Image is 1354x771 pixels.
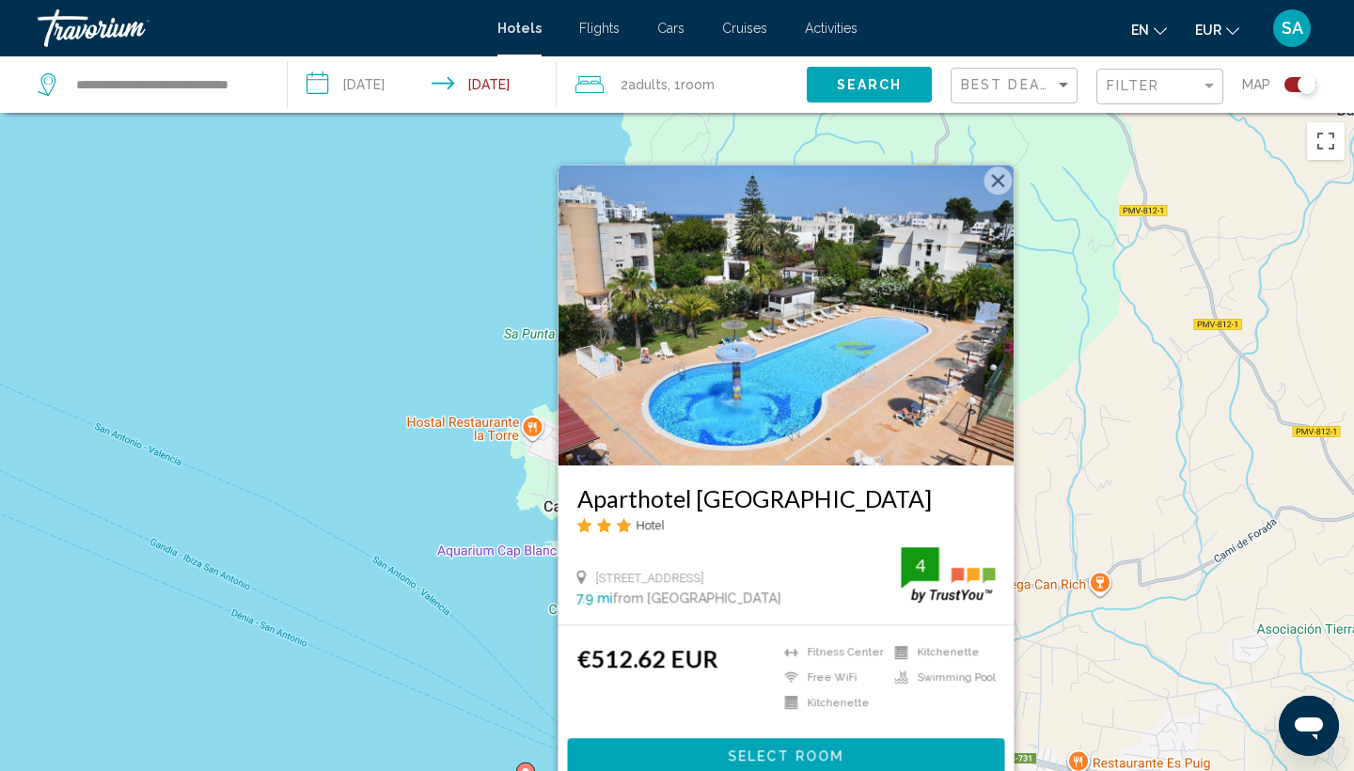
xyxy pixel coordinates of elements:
span: Room [681,77,715,92]
button: User Menu [1267,8,1316,48]
button: Fermer [984,166,1013,195]
li: Kitchenette [776,695,886,711]
span: Search [837,78,903,93]
span: EUR [1195,23,1221,38]
a: Cars [657,21,685,36]
span: [STREET_ADDRESS] [596,571,704,585]
button: Passer en plein écran [1307,122,1345,160]
span: SA [1282,19,1303,38]
li: Swimming Pool [886,669,996,685]
a: Aparthotel [GEOGRAPHIC_DATA] [577,484,996,512]
span: from [GEOGRAPHIC_DATA] [613,591,781,606]
li: Free WiFi [776,669,886,685]
img: trustyou-badge.svg [902,547,996,603]
ins: €512.62 EUR [577,645,718,673]
span: 2 [621,71,668,98]
span: Map [1242,71,1270,98]
button: Check-in date: Sep 24, 2025 Check-out date: Sep 29, 2025 [288,56,557,113]
span: Select Room [728,749,843,764]
div: 3 star Hotel [577,517,996,533]
button: Search [807,67,932,102]
div: 4 [902,554,939,576]
a: Hotels [497,21,542,36]
a: Select Room [568,749,1005,763]
button: Travelers: 2 adults, 0 children [557,56,807,113]
span: Hotel [637,518,665,532]
span: 7.9 mi [577,591,613,606]
iframe: Bouton de lancement de la fenêtre de messagerie [1279,696,1339,756]
li: Fitness Center [776,645,886,661]
span: Filter [1107,78,1160,93]
a: Travorium [38,9,479,47]
span: Best Deals [961,77,1060,92]
mat-select: Sort by [961,78,1072,94]
button: Change currency [1195,16,1239,43]
span: en [1131,23,1149,38]
img: Hotel image [559,165,1015,465]
a: Activities [805,21,858,36]
li: Kitchenette [886,645,996,661]
button: Filter [1096,68,1223,106]
a: Flights [579,21,620,36]
span: , 1 [668,71,715,98]
span: Adults [628,77,668,92]
a: Cruises [722,21,767,36]
button: Change language [1131,16,1167,43]
button: Toggle map [1270,76,1316,93]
